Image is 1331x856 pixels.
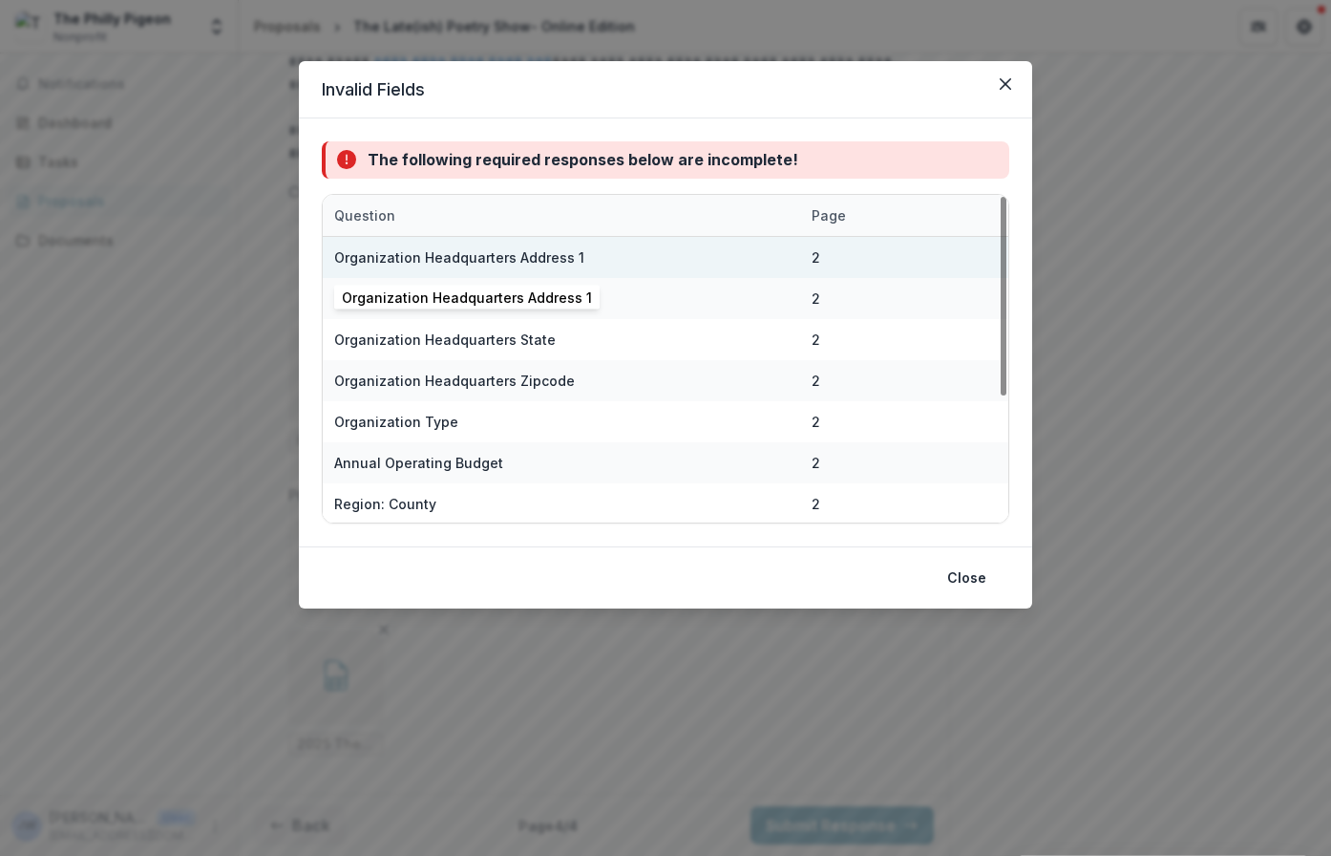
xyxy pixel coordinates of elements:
div: Organization Headquarters State [334,330,556,350]
div: 2 [812,453,820,473]
div: The following required responses below are incomplete! [368,148,798,171]
button: Close [936,563,998,593]
div: Page [800,195,896,236]
div: 2 [812,371,820,391]
div: Organization Type [334,412,458,432]
div: 2 [812,330,820,350]
div: Region: County [334,494,436,514]
div: Page [800,205,857,225]
div: Question [323,195,800,236]
div: Organization Headquarters City [334,289,546,309]
header: Invalid Fields [299,61,1032,118]
div: Annual Operating Budget [334,453,503,473]
div: 2 [812,494,820,514]
div: Question [323,205,407,225]
div: 2 [812,247,820,267]
div: Organization Headquarters Address 1 [334,247,584,267]
div: 2 [812,289,820,309]
button: Close [990,69,1021,99]
div: 2 [812,412,820,432]
div: Organization Headquarters Zipcode [334,371,575,391]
